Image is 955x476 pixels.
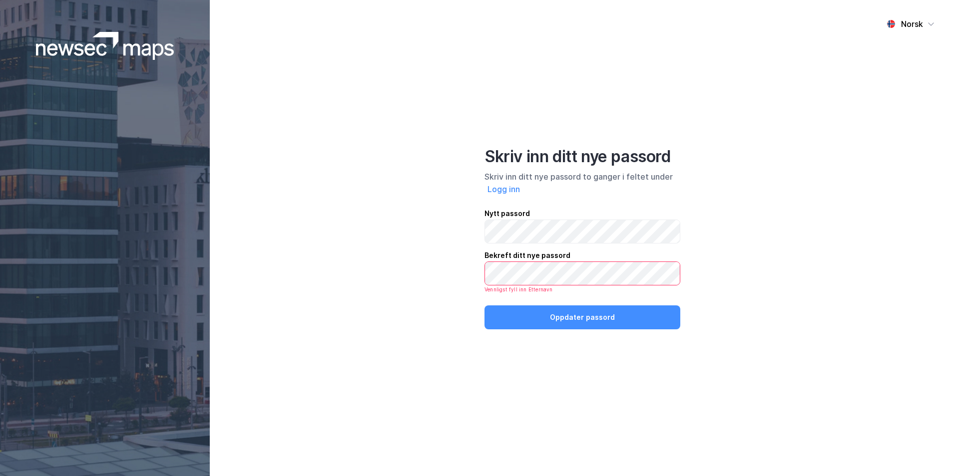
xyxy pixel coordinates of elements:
img: logoWhite.bf58a803f64e89776f2b079ca2356427.svg [36,32,174,60]
div: Nytt passord [484,208,680,220]
div: Kontrollprogram for chat [905,428,955,476]
div: Vennligst fyll inn Etternavn [484,285,680,293]
div: Skriv inn ditt nye passord [484,147,680,167]
iframe: Chat Widget [905,428,955,476]
div: Bekreft ditt nye passord [484,249,680,261]
button: Oppdater passord [484,305,680,329]
button: Logg inn [484,183,523,196]
div: Skriv inn ditt nye passord to ganger i feltet under [484,171,680,196]
div: Norsk [901,18,923,30]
